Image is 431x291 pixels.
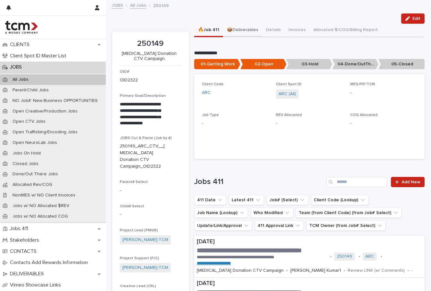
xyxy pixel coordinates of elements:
[251,208,293,218] button: Who Modified
[255,220,304,231] button: 411 Approval Link
[7,226,33,232] p: Jobs 411
[120,211,181,218] p: -
[120,70,129,74] span: OID#
[7,151,46,156] p: Jobs On Hold
[202,113,219,117] span: Job Type
[130,1,146,9] a: All Jobs
[7,271,49,277] p: DELIVERABLES
[122,264,168,271] a: [PERSON_NAME]-TCM
[359,254,360,259] p: •
[120,256,159,260] span: Project Support (PJC)
[7,182,57,187] p: Allocated Rev/COG
[202,82,224,86] span: Client Code
[7,77,34,82] p: All Jobs
[276,113,302,117] span: REV Allocated
[120,187,181,194] p: -
[122,237,168,243] a: [PERSON_NAME]-TCM
[120,94,166,98] span: Primary Goal/Description
[229,195,264,205] button: Latest 411
[120,51,179,62] p: [MEDICAL_DATA] Donation CTV Campaign
[344,268,345,273] p: •
[381,254,382,259] p: •
[262,24,285,37] button: Details
[285,24,310,37] button: Invoices
[197,268,284,273] p: [MEDICAL_DATA] Donation CTV Campaign
[197,280,422,287] p: [DATE]
[401,13,425,24] button: Edit
[7,140,62,145] p: Open NeuroLab Jobs
[120,180,148,184] span: Parent# Select
[276,120,343,127] p: -
[7,248,42,254] p: CONTACTS
[290,268,341,273] p: [PERSON_NAME] Kumar1
[7,171,63,177] p: Done/Out There Jobs
[5,21,38,34] img: 4hMmSqQkux38exxPVZHQ
[391,177,425,187] a: Add New
[7,282,66,288] p: Vimeo Showcase Links
[411,268,413,273] p: -
[286,268,288,273] p: •
[240,59,286,70] p: 02-Open
[402,180,420,184] span: Add New
[7,129,83,135] p: Open Trafficking/Encoding Jobs
[112,1,123,9] a: JOBS
[350,82,375,86] span: MES/PIF/TCM
[276,82,302,86] span: Client Spot ID
[194,195,226,205] button: 411 Date
[311,195,369,205] button: Client Code (Lookup)
[7,42,35,48] p: CLIENTS
[202,89,211,96] a: ARC
[348,268,405,273] p: Review LINK (w/ Comments)
[310,24,382,37] button: Allocated $/COG/Billing Report
[7,214,73,219] p: Jobs w/ NO Allocated COG
[337,254,352,259] a: 250149
[267,195,308,205] button: Job# (Select)
[223,24,262,37] button: 📦Deliverables
[153,2,169,9] p: 250149
[7,237,44,243] p: Stakeholders
[306,220,386,231] button: TCM Owner (from Job# Select)
[350,113,377,117] span: COG Allocated
[7,87,54,93] p: Parent/Child Jobs
[378,59,425,70] p: 05-Closed
[7,203,74,209] p: Jobs w/ NO Allocated $REV
[197,238,422,245] p: [DATE]
[326,177,387,187] input: Search
[350,89,417,96] p: -
[120,284,156,288] span: Creative Lead (CRL)
[412,16,420,21] span: Edit
[296,208,402,218] button: Team (from Client Code) (from Job# Select)
[278,91,296,97] a: ARC (All)
[120,77,138,84] p: OID2322
[120,143,166,170] p: 250149_ARC_CTV__[MEDICAL_DATA] Donation CTV Campaign_OID2322
[120,136,172,140] span: JOBS-Cut & Paste (Job by #)
[120,229,158,232] span: Project Lead (PMGR)
[407,268,409,273] p: •
[350,120,417,127] p: -
[7,193,80,198] p: NonMES w/ NO Client Invoices
[365,254,374,259] a: ARC
[120,204,144,208] span: Child# Select
[194,59,240,70] p: 01-Getting Work
[330,254,332,259] p: •
[7,64,27,70] p: JOBS
[202,120,269,127] p: -
[194,208,248,218] button: Job Name (Lookup)
[7,161,44,167] p: Closed Jobs
[7,53,71,59] p: Client Spot ID Master List
[7,119,51,124] p: Open CTV Jobs
[194,177,324,187] h1: Jobs 411
[286,59,332,70] p: 03-Hold
[7,260,93,266] p: Contacts Add Rewards Information
[194,24,223,37] button: 🔥Job 411
[120,39,181,48] p: 250149
[194,220,252,231] button: Update/Link/Approval
[7,98,103,104] p: NO Job#: New Business OPPORTUNITIES
[332,59,378,70] p: 04-Done/OutThere
[7,109,83,114] p: Open Creative/Production Jobs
